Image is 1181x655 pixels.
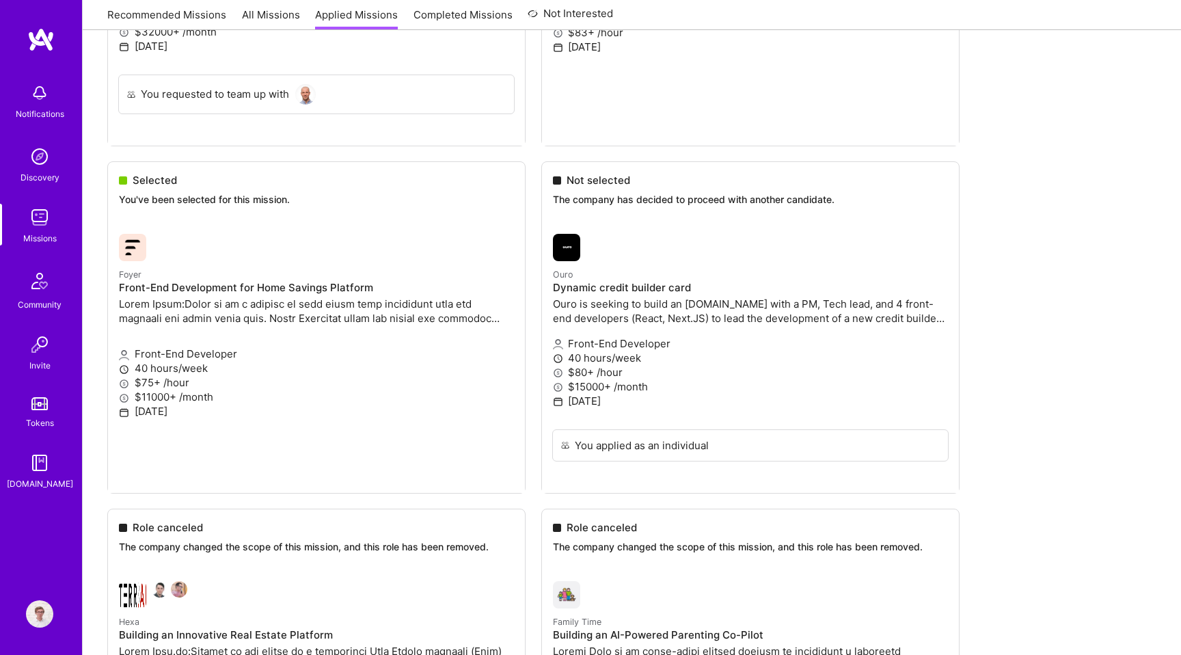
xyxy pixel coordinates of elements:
img: Community [23,265,56,297]
img: guide book [26,449,53,477]
a: User Avatar [23,600,57,628]
a: Recommended Missions [107,8,226,30]
a: Not Interested [528,5,613,30]
img: tokens [31,397,48,410]
div: Invite [29,358,51,373]
h4: Building an Innovative Real Estate Platform [119,629,514,641]
p: The company changed the scope of this mission, and this role has been removed. [119,540,514,554]
div: [DOMAIN_NAME] [7,477,73,491]
img: User Avatar [26,600,53,628]
div: Missions [23,231,57,245]
img: teamwork [26,204,53,231]
a: All Missions [242,8,300,30]
img: Szymon Stasik [171,581,187,598]
img: Tomislav Peharda [152,581,168,598]
span: Role canceled [133,520,203,535]
div: Tokens [26,416,54,430]
img: logo [27,27,55,52]
a: Completed Missions [413,8,513,30]
img: bell [26,79,53,107]
a: Applied Missions [315,8,398,30]
div: Discovery [21,170,59,185]
img: Invite [26,331,53,358]
small: Hexa [119,617,139,627]
div: Notifications [16,107,64,121]
img: discovery [26,143,53,170]
img: Hexa company logo [119,581,146,609]
div: Community [18,297,62,312]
